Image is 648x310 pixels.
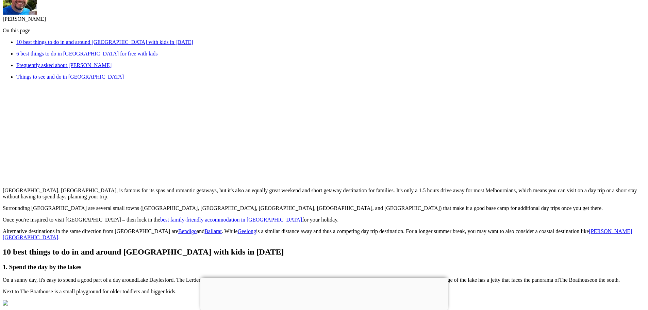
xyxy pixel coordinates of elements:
p: Surrounding [GEOGRAPHIC_DATA] are several small towns ([GEOGRAPHIC_DATA], [GEOGRAPHIC_DATA], [GEO... [3,205,645,211]
iframe: Advertisement [200,278,448,308]
a: Ballarat [204,228,222,234]
p: [GEOGRAPHIC_DATA], [GEOGRAPHIC_DATA], is famous for its spas and romantic getaways, but it's also... [3,187,645,200]
a: Lake Daylesford [137,277,173,283]
img: Aerial Photo of the Boathouse and playground, Lake Daylesford. [3,300,150,306]
iframe: Advertisement [3,85,231,181]
p: Next to The Boathouse is a small playground for older toddlers and bigger kids. [3,289,645,295]
p: Once you're inspired to visit [GEOGRAPHIC_DATA] – then lock in the for your holiday. [3,217,645,223]
a: [PERSON_NAME][GEOGRAPHIC_DATA] [3,228,632,240]
a: 6 best things to do in [GEOGRAPHIC_DATA] for free with kids [16,51,158,56]
p: Alternative destinations in the same direction from [GEOGRAPHIC_DATA] are and . While is a simila... [3,228,645,241]
h2: 10 best things to do in and around [GEOGRAPHIC_DATA] with kids in [DATE] [3,247,645,257]
a: best family-friendly accommodation in [GEOGRAPHIC_DATA] [160,217,302,223]
a: Frequently asked about [PERSON_NAME] [16,62,112,68]
p: On a sunny day, it's easy to spend a good part of a day around . The Lerderderg Track (1-hour loo... [3,277,645,283]
h3: 1. Spend the day by the lakes [3,263,645,271]
div: [PERSON_NAME] [3,16,645,22]
a: Bendigo [178,228,197,234]
p: On this page [3,28,645,34]
a: Geelong [238,228,256,234]
a: 10 best things to do in and around [GEOGRAPHIC_DATA] with kids in [DATE] [16,39,193,45]
a: The Boathouse [559,277,592,283]
a: Things to see and do in [GEOGRAPHIC_DATA] [16,74,124,80]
